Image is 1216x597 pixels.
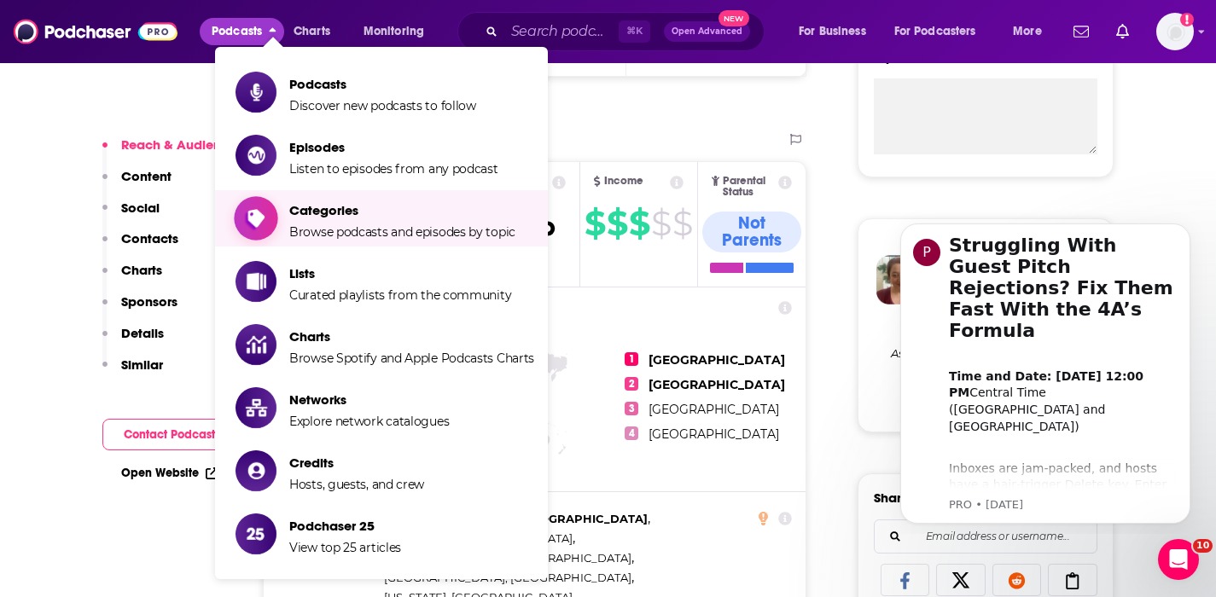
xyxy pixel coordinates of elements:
span: 4 [625,426,638,440]
span: 2 [625,377,638,391]
span: Charts [289,328,534,345]
button: Charts [102,262,162,293]
span: [GEOGRAPHIC_DATA] [649,352,785,368]
button: open menu [787,18,887,45]
span: Charts [294,20,330,43]
button: Contacts [102,230,178,262]
a: Copy Link [1048,564,1097,596]
p: Reach & Audience [121,136,236,153]
a: Share on Reddit [992,564,1042,596]
span: $ [629,210,649,237]
button: Reach & Audience [102,136,236,168]
span: Discover new podcasts to follow [289,98,476,113]
span: Lists [289,265,511,281]
p: Contacts [121,230,178,246]
span: $ [607,210,627,237]
span: [GEOGRAPHIC_DATA] [649,377,785,392]
span: Podcasts [289,76,476,92]
div: Inboxes are jam‑packed, and hosts have a hair‑trigger Delete key. Enter the 4A’s Formula—Actionab... [74,235,303,469]
iframe: Intercom notifications message [875,208,1216,534]
span: Browse podcasts and episodes by topic [289,224,515,240]
label: My Notes [874,49,1097,78]
span: More [1013,20,1042,43]
button: Open AdvancedNew [664,21,750,42]
span: $ [651,210,671,237]
span: New [719,10,749,26]
button: close menu [200,18,284,45]
iframe: Intercom live chat [1158,539,1199,580]
svg: Add a profile image [1180,13,1194,26]
span: Hosts, guests, and crew [289,477,424,492]
span: Explore network catalogues [289,414,449,429]
span: Credits [289,455,424,471]
button: Sponsors [102,293,177,325]
span: $ [672,210,692,237]
a: Charts [282,18,340,45]
button: Details [102,325,164,356]
span: Listen to episodes from any podcast [289,161,498,177]
span: For Business [799,20,866,43]
span: Open Advanced [672,27,742,36]
span: Logged in as DineRacoma [1156,13,1194,50]
img: User Profile [1156,13,1194,50]
button: open menu [352,18,446,45]
span: For Podcasters [894,20,976,43]
span: ⌘ K [619,20,650,43]
button: Contact Podcast [102,419,236,450]
span: Categories [289,202,515,218]
button: Content [102,168,172,200]
span: Income [604,176,643,187]
span: 1 [625,352,638,366]
span: Browse Spotify and Apple Podcasts Charts [289,351,534,366]
span: 3 [625,402,638,415]
p: Content [121,168,172,184]
p: Similar [121,356,163,373]
button: Show profile menu [1156,13,1194,50]
button: Similar [102,356,163,388]
span: Parental Status [723,176,776,198]
a: Show notifications dropdown [1109,17,1136,46]
span: 10 [1193,539,1213,553]
span: Episodes [289,139,498,155]
div: Search followers [874,519,1097,554]
a: Show notifications dropdown [1067,17,1096,46]
input: Email address or username... [888,520,1083,553]
button: Social [102,200,160,231]
p: Sponsors [121,293,177,310]
span: View top 25 articles [289,540,401,555]
button: open menu [1001,18,1063,45]
p: Message from PRO, sent 8w ago [74,289,303,304]
a: Share on Facebook [881,564,930,596]
p: Social [121,200,160,216]
p: Details [121,325,164,341]
input: Search podcasts, credits, & more... [504,18,619,45]
img: Podchaser - Follow, Share and Rate Podcasts [14,15,177,48]
span: Podcasts [212,20,262,43]
span: Networks [289,391,449,408]
button: open menu [883,18,1001,45]
div: Search podcasts, credits, & more... [474,12,781,51]
div: Not Parents [702,212,802,252]
span: Podchaser 25 [289,518,401,534]
span: [GEOGRAPHIC_DATA] [649,426,779,442]
h3: Share This Podcast [874,490,990,506]
span: [GEOGRAPHIC_DATA] [649,402,779,417]
a: Share on X/Twitter [936,564,986,596]
span: Monitoring [364,20,424,43]
a: Open Website [121,466,218,480]
span: Curated playlists from the community [289,287,511,303]
p: Charts [121,262,162,278]
span: $ [585,210,605,237]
